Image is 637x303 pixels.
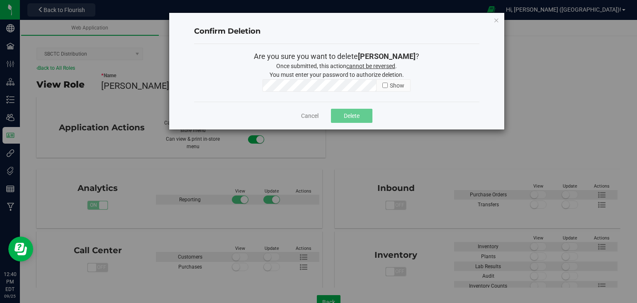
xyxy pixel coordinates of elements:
[194,51,479,62] p: Are you sure you want to delete ?
[358,52,416,61] strong: [PERSON_NAME]
[346,63,395,69] span: cannot be reversed
[377,79,411,92] div: Show
[344,112,360,119] span: Delete
[301,112,318,120] a: Cancel
[194,62,479,71] p: Once submitted, this action .
[194,71,479,79] p: You must enter your password to authorize deletion.
[331,109,372,123] button: Delete
[194,26,479,37] h4: Confirm Deletion
[8,237,33,261] iframe: Resource center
